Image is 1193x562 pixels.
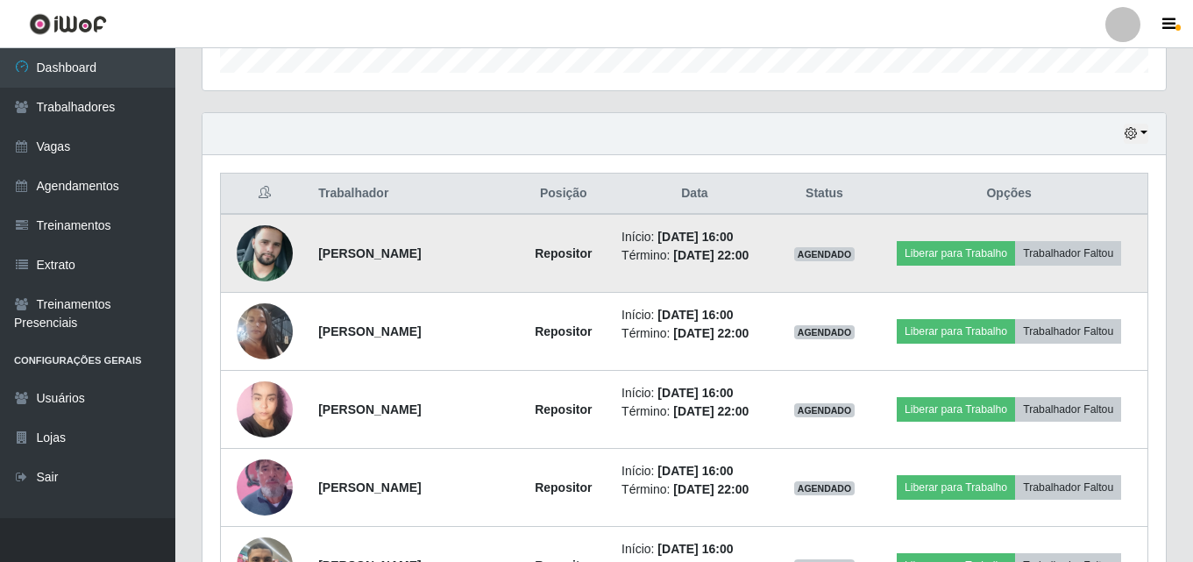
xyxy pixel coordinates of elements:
strong: Repositor [535,480,592,494]
button: Liberar para Trabalho [897,241,1015,266]
button: Liberar para Trabalho [897,319,1015,344]
span: AGENDADO [794,481,856,495]
li: Início: [621,306,768,324]
th: Data [611,174,778,215]
li: Início: [621,228,768,246]
img: 1750798204685.jpeg [237,372,293,446]
li: Término: [621,402,768,421]
strong: Repositor [535,246,592,260]
time: [DATE] 16:00 [657,542,733,556]
span: AGENDADO [794,325,856,339]
time: [DATE] 22:00 [673,404,749,418]
time: [DATE] 22:00 [673,326,749,340]
strong: [PERSON_NAME] [318,324,421,338]
th: Opções [870,174,1147,215]
th: Posição [516,174,612,215]
strong: [PERSON_NAME] [318,246,421,260]
button: Trabalhador Faltou [1015,241,1121,266]
li: Início: [621,384,768,402]
th: Status [778,174,870,215]
button: Trabalhador Faltou [1015,319,1121,344]
time: [DATE] 16:00 [657,464,733,478]
li: Término: [621,480,768,499]
li: Início: [621,540,768,558]
button: Liberar para Trabalho [897,475,1015,500]
time: [DATE] 16:00 [657,308,733,322]
span: AGENDADO [794,403,856,417]
th: Trabalhador [308,174,515,215]
strong: Repositor [535,324,592,338]
img: 1750278821338.jpeg [237,281,293,381]
time: [DATE] 22:00 [673,248,749,262]
li: Início: [621,462,768,480]
span: AGENDADO [794,247,856,261]
li: Término: [621,246,768,265]
time: [DATE] 16:00 [657,230,733,244]
button: Trabalhador Faltou [1015,475,1121,500]
strong: [PERSON_NAME] [318,480,421,494]
time: [DATE] 22:00 [673,482,749,496]
img: CoreUI Logo [29,13,107,35]
button: Liberar para Trabalho [897,397,1015,422]
time: [DATE] 16:00 [657,386,733,400]
li: Término: [621,324,768,343]
strong: Repositor [535,402,592,416]
img: 1749660624656.jpeg [237,203,293,303]
img: 1752090635186.jpeg [237,438,293,537]
button: Trabalhador Faltou [1015,397,1121,422]
strong: [PERSON_NAME] [318,402,421,416]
